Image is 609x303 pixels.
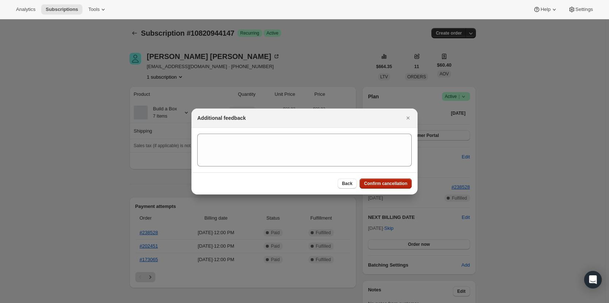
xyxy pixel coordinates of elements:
[12,4,40,15] button: Analytics
[540,7,550,12] span: Help
[529,4,562,15] button: Help
[575,7,593,12] span: Settings
[584,271,602,288] div: Open Intercom Messenger
[88,7,100,12] span: Tools
[403,113,413,123] button: Close
[16,7,35,12] span: Analytics
[342,181,353,186] span: Back
[360,178,412,189] button: Confirm cancellation
[564,4,597,15] button: Settings
[84,4,111,15] button: Tools
[197,114,246,122] h2: Additional feedback
[364,181,407,186] span: Confirm cancellation
[338,178,357,189] button: Back
[46,7,78,12] span: Subscriptions
[41,4,82,15] button: Subscriptions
